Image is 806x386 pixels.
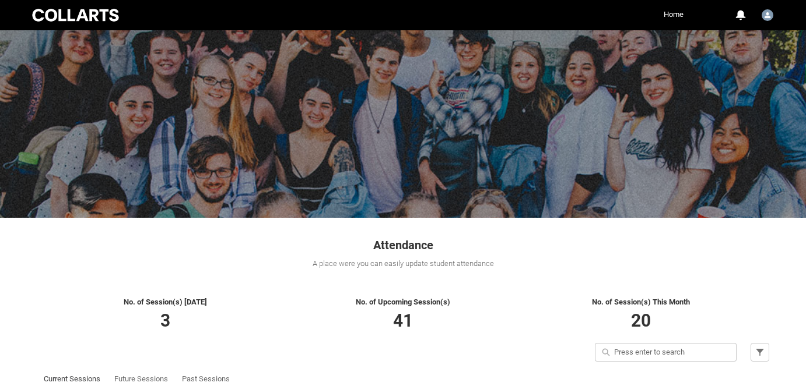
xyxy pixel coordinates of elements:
[124,298,207,306] span: No. of Session(s) [DATE]
[373,238,433,252] span: Attendance
[160,310,170,331] span: 3
[661,6,686,23] a: Home
[592,298,690,306] span: No. of Session(s) This Month
[356,298,450,306] span: No. of Upcoming Session(s)
[37,258,769,270] div: A place were you can easily update student attendance
[762,9,773,21] img: Richard.McCoy
[393,310,413,331] span: 41
[631,310,651,331] span: 20
[759,5,776,23] button: User Profile Richard.McCoy
[595,343,737,362] input: Press enter to search
[751,343,769,362] button: Filter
